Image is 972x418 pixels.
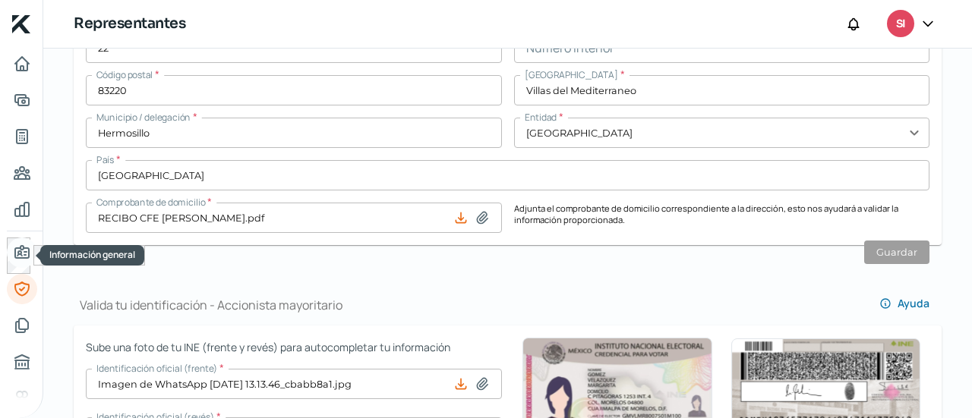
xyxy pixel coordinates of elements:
[864,240,929,264] button: Guardar
[7,194,37,225] a: Mis finanzas
[7,121,37,152] a: Tus créditos
[96,362,217,375] span: Identificación oficial (frente)
[96,153,114,166] span: País
[896,15,905,33] span: SI
[7,347,37,377] a: Buró de crédito
[7,85,37,115] a: Adelantar facturas
[74,13,185,35] h1: Representantes
[7,237,37,268] a: Información general
[525,111,557,124] span: Entidad
[7,274,37,304] a: Representantes
[525,68,618,81] span: [GEOGRAPHIC_DATA]
[86,338,502,357] span: Sube una foto de tu INE (frente y revés) para autocompletar tu información
[74,297,342,313] h1: Valida tu identificación - Accionista mayoritario
[514,203,930,233] p: Adjunta el comprobante de domicilio correspondiente a la dirección, esto nos ayudará a validar la...
[7,158,37,188] a: Pago a proveedores
[49,248,135,261] span: Información general
[867,288,942,319] button: Ayuda
[7,49,37,79] a: Inicio
[7,383,37,413] a: Referencias
[96,196,205,209] span: Comprobante de domicilio
[7,310,37,341] a: Documentos
[96,68,153,81] span: Código postal
[898,298,929,309] span: Ayuda
[96,111,191,124] span: Municipio / delegación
